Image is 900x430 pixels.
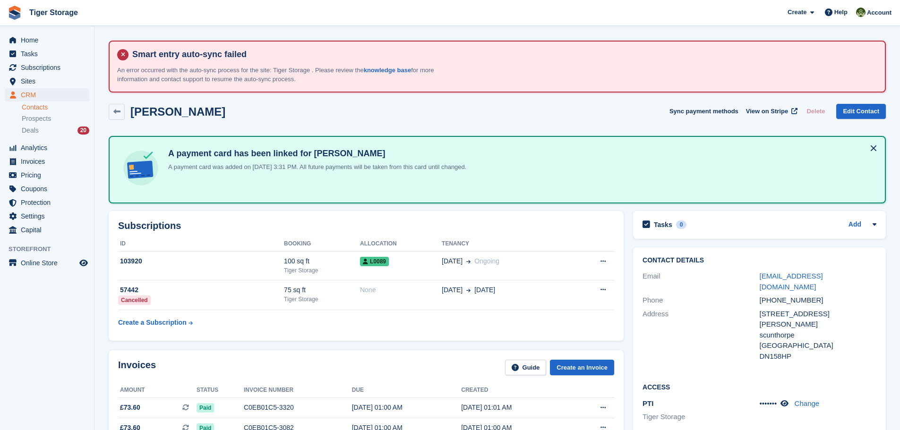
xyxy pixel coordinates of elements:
span: Prospects [22,114,51,123]
span: [DATE] [442,256,463,266]
span: Storefront [9,245,94,254]
span: Settings [21,210,77,223]
div: Create a Subscription [118,318,187,328]
img: Matthew Ellwood [856,8,866,17]
div: [DATE] 01:00 AM [352,403,462,413]
div: Tiger Storage [284,295,360,304]
span: Invoices [21,155,77,168]
span: Pricing [21,169,77,182]
th: Amount [118,383,197,398]
h2: [PERSON_NAME] [130,105,225,118]
h4: A payment card has been linked for [PERSON_NAME] [164,148,466,159]
h2: Contact Details [643,257,876,264]
a: Add [849,219,861,230]
th: ID [118,236,284,252]
a: menu [5,196,89,209]
div: 0 [676,220,687,229]
span: Tasks [21,47,77,60]
a: [EMAIL_ADDRESS][DOMAIN_NAME] [760,272,823,291]
a: menu [5,182,89,195]
button: Delete [803,104,829,119]
a: View on Stripe [742,104,799,119]
span: Subscriptions [21,61,77,74]
span: Ongoing [474,257,499,265]
a: menu [5,34,89,47]
div: [PHONE_NUMBER] [760,295,876,306]
div: Email [643,271,759,292]
h2: Tasks [654,220,672,229]
a: Create an Invoice [550,360,614,375]
a: menu [5,47,89,60]
a: menu [5,75,89,88]
span: Protection [21,196,77,209]
a: menu [5,223,89,236]
span: Paid [197,403,214,413]
button: Sync payment methods [669,104,738,119]
a: menu [5,141,89,154]
a: menu [5,210,89,223]
div: Address [643,309,759,362]
th: Due [352,383,462,398]
a: Change [795,399,820,407]
span: Online Store [21,256,77,270]
h2: Subscriptions [118,220,614,231]
a: Deals 20 [22,126,89,135]
p: An error occurred with the auto-sync process for the site: Tiger Storage . Please review the for ... [117,66,448,84]
a: menu [5,256,89,270]
div: 20 [77,126,89,135]
a: menu [5,169,89,182]
a: Create a Subscription [118,314,193,331]
a: menu [5,61,89,74]
th: Tenancy [442,236,570,252]
div: Tiger Storage [284,266,360,275]
span: Home [21,34,77,47]
span: Analytics [21,141,77,154]
div: 103920 [118,256,284,266]
th: Booking [284,236,360,252]
div: [STREET_ADDRESS][PERSON_NAME] [760,309,876,330]
th: Invoice number [244,383,352,398]
img: card-linked-ebf98d0992dc2aeb22e95c0e3c79077019eb2392cfd83c6a337811c24bc77127.svg [121,148,161,188]
a: Contacts [22,103,89,112]
th: Allocation [360,236,442,252]
span: [DATE] [442,285,463,295]
span: View on Stripe [746,107,788,116]
a: Prospects [22,114,89,124]
div: 100 sq ft [284,256,360,266]
th: Created [461,383,571,398]
div: [DATE] 01:01 AM [461,403,571,413]
span: Create [788,8,806,17]
a: Edit Contact [836,104,886,119]
th: Status [197,383,244,398]
a: Guide [505,360,547,375]
a: menu [5,155,89,168]
span: Help [834,8,848,17]
div: [GEOGRAPHIC_DATA] [760,340,876,351]
span: CRM [21,88,77,101]
span: [DATE] [474,285,495,295]
div: 57442 [118,285,284,295]
a: knowledge base [364,67,411,74]
div: 75 sq ft [284,285,360,295]
div: C0EB01C5-3320 [244,403,352,413]
span: L0089 [360,257,389,266]
a: Tiger Storage [26,5,82,20]
h2: Invoices [118,360,156,375]
h4: Smart entry auto-sync failed [129,49,877,60]
span: Coupons [21,182,77,195]
div: Phone [643,295,759,306]
span: PTI [643,399,653,407]
span: Account [867,8,891,17]
img: stora-icon-8386f47178a22dfd0bd8f6a31ec36ba5ce8667c1dd55bd0f319d3a0aa187defe.svg [8,6,22,20]
div: Cancelled [118,295,151,305]
span: £73.60 [120,403,140,413]
span: Deals [22,126,39,135]
div: scunthorpe [760,330,876,341]
a: Preview store [78,257,89,269]
div: None [360,285,442,295]
h2: Access [643,382,876,391]
a: menu [5,88,89,101]
p: A payment card was added on [DATE] 3:31 PM. All future payments will be taken from this card unti... [164,162,466,172]
span: Sites [21,75,77,88]
span: Capital [21,223,77,236]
